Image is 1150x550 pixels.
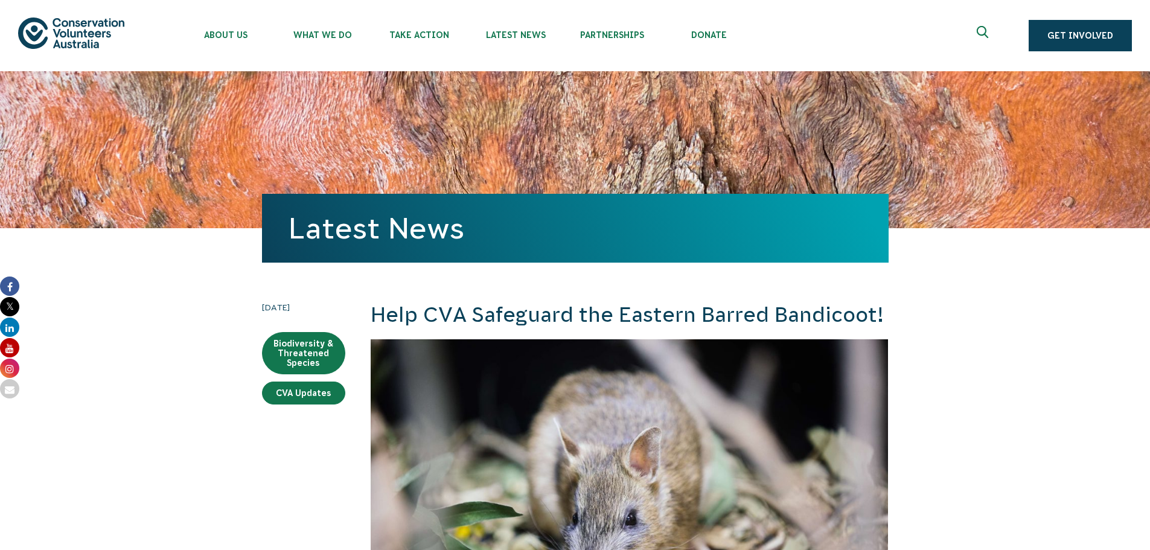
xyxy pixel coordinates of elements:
span: Take Action [371,30,467,40]
a: CVA Updates [262,382,345,405]
h2: Help CVA Safeguard the Eastern Barred Bandicoot! [371,301,889,330]
a: Biodiversity & Threatened Species [262,332,345,374]
button: Expand search box Close search box [970,21,998,50]
a: Latest News [289,212,464,245]
span: About Us [177,30,274,40]
span: Expand search box [977,26,992,45]
img: logo.svg [18,18,124,48]
span: Latest News [467,30,564,40]
span: Donate [660,30,757,40]
span: What We Do [274,30,371,40]
time: [DATE] [262,301,345,314]
span: Partnerships [564,30,660,40]
a: Get Involved [1029,20,1132,51]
